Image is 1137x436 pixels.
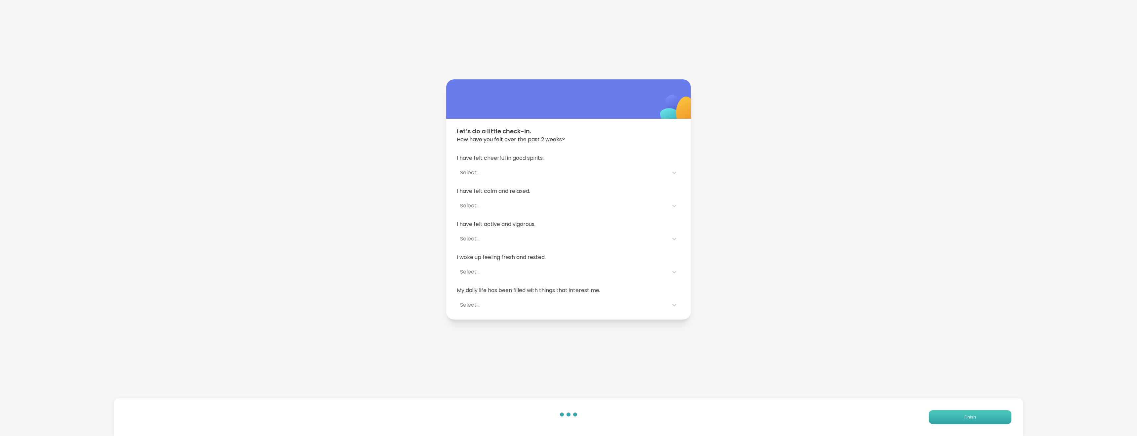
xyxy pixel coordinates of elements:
[460,235,665,243] div: Select...
[964,414,976,420] span: Finish
[457,187,680,195] span: I have felt calm and relaxed.
[645,78,710,144] img: ShareWell Logomark
[457,127,680,136] span: Let’s do a little check-in.
[929,410,1011,424] button: Finish
[460,268,665,276] div: Select...
[457,253,680,261] span: I woke up feeling fresh and rested.
[460,202,665,210] div: Select...
[457,154,680,162] span: I have felt cheerful in good spirits.
[457,220,680,228] span: I have felt active and vigorous.
[457,286,680,294] span: My daily life has been filled with things that interest me.
[460,301,665,309] div: Select...
[457,136,680,144] span: How have you felt over the past 2 weeks?
[460,169,665,177] div: Select...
